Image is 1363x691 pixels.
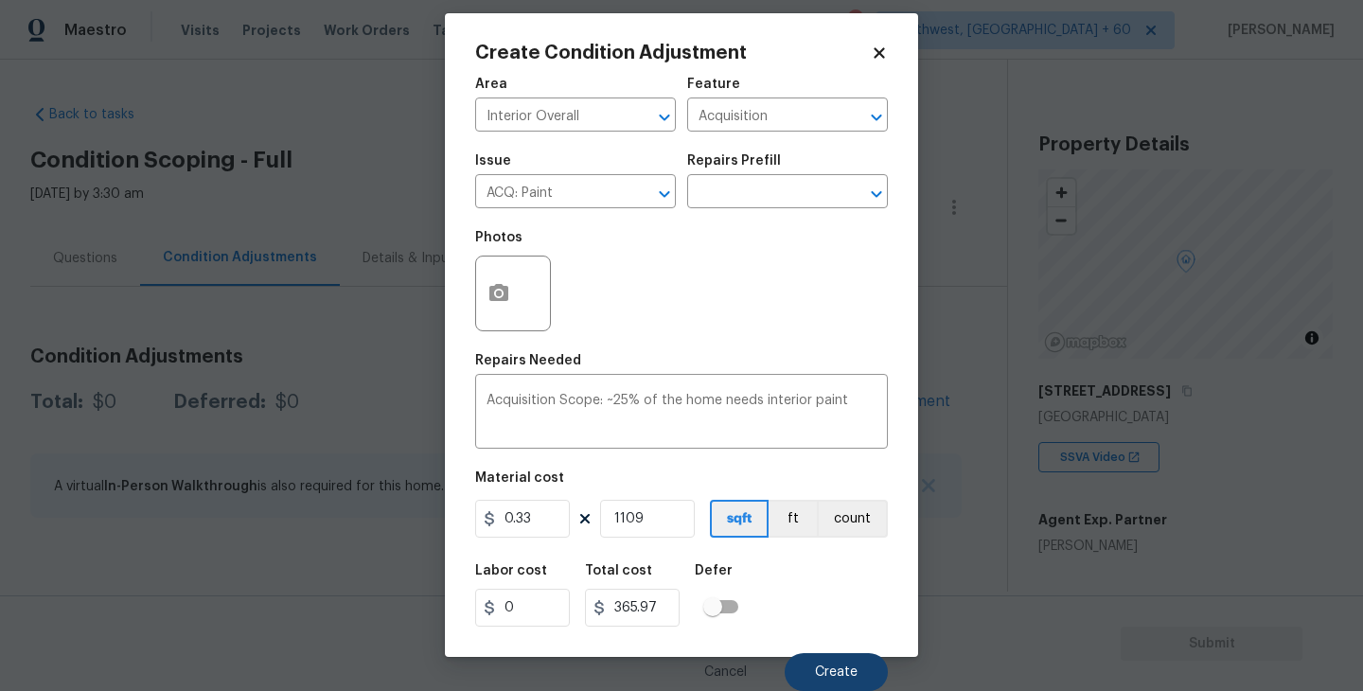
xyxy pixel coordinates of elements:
h5: Total cost [585,564,652,577]
button: sqft [710,500,769,538]
button: Cancel [674,653,777,691]
button: Open [651,181,678,207]
button: Open [651,104,678,131]
span: Create [815,665,858,680]
h5: Repairs Needed [475,354,581,367]
h5: Feature [687,78,740,91]
h5: Area [475,78,507,91]
h5: Labor cost [475,564,547,577]
textarea: Acquisition Scope: ~25% of the home needs interior paint [487,394,876,434]
h5: Defer [695,564,733,577]
h5: Photos [475,231,522,244]
button: ft [769,500,817,538]
button: Open [863,181,890,207]
button: count [817,500,888,538]
h5: Issue [475,154,511,168]
h5: Material cost [475,471,564,485]
button: Create [785,653,888,691]
span: Cancel [704,665,747,680]
h2: Create Condition Adjustment [475,44,871,62]
button: Open [863,104,890,131]
h5: Repairs Prefill [687,154,781,168]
